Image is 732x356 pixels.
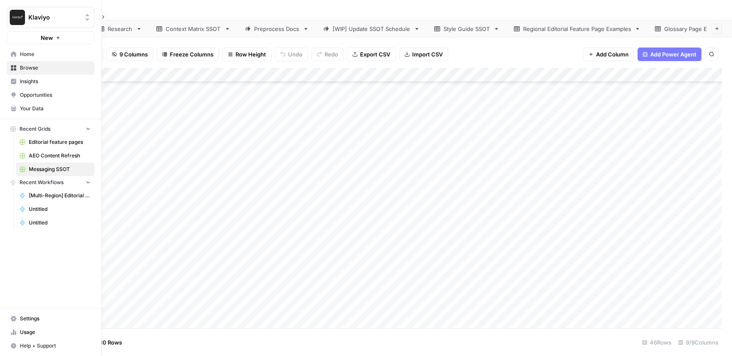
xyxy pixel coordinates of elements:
span: Untitled [29,219,91,227]
span: New [41,34,53,42]
span: Settings [20,315,91,322]
a: Usage [7,325,94,339]
a: Editorial feature pages [16,135,94,149]
span: Undo [288,50,302,59]
div: Regional Editorial Feature Page Examples [523,25,631,33]
a: Untitled [16,202,94,216]
button: Add Column [583,48,634,61]
a: Research [91,20,149,37]
span: Help + Support [20,342,91,350]
span: Add Column [596,50,629,59]
span: Untitled [29,205,91,213]
span: AEO Content Refresh [29,152,91,160]
div: Context Matrix SSOT [166,25,221,33]
span: Recent Workflows [19,179,64,186]
span: Export CSV [360,50,390,59]
a: Home [7,48,94,61]
a: Messaging SSOT [16,163,94,176]
button: Help + Support [7,339,94,353]
div: Preprocess Docs [254,25,299,33]
button: Export CSV [347,48,396,61]
span: Add Power Agent [650,50,696,59]
img: Klaviyo Logo [10,10,25,25]
button: 9 Columns [106,48,153,61]
span: Row Height [236,50,266,59]
span: Your Data [20,105,91,112]
a: Insights [7,75,94,88]
button: Undo [275,48,308,61]
span: Home [20,50,91,58]
span: 9 Columns [119,50,148,59]
button: Row Height [222,48,272,61]
span: Klaviyo [28,13,80,22]
button: Workspace: Klaviyo [7,7,94,28]
span: Recent Grids [19,125,50,133]
button: Freeze Columns [157,48,219,61]
div: [WIP] Update SSOT Schedule [333,25,410,33]
span: Redo [324,50,338,59]
div: 46 Rows [639,336,675,349]
span: Messaging SSOT [29,165,91,173]
a: Opportunities [7,88,94,102]
a: [Multi-Region] Editorial feature page [16,189,94,202]
a: Preprocess Docs [238,20,316,37]
span: Freeze Columns [170,50,213,59]
button: Recent Workflows [7,176,94,189]
a: Context Matrix SSOT [149,20,238,37]
span: Usage [20,328,91,336]
a: AEO Content Refresh [16,149,94,163]
a: Regional Editorial Feature Page Examples [507,20,648,37]
div: Style Guide SSOT [444,25,490,33]
a: [WIP] Update SSOT Schedule [316,20,427,37]
button: New [7,31,94,44]
span: Add 10 Rows [88,338,122,347]
span: Editorial feature pages [29,138,91,146]
div: Glossary Page Examples [664,25,729,33]
a: Untitled [16,216,94,230]
span: Insights [20,78,91,85]
button: Add Power Agent [638,48,701,61]
span: [Multi-Region] Editorial feature page [29,192,91,199]
a: Style Guide SSOT [427,20,507,37]
a: Your Data [7,102,94,115]
a: Settings [7,312,94,325]
a: Browse [7,61,94,75]
span: Import CSV [412,50,443,59]
span: Opportunities [20,91,91,99]
button: Redo [311,48,344,61]
div: 9/9 Columns [675,336,722,349]
div: Research [108,25,133,33]
button: Import CSV [399,48,448,61]
button: Recent Grids [7,123,94,135]
span: Browse [20,64,91,72]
